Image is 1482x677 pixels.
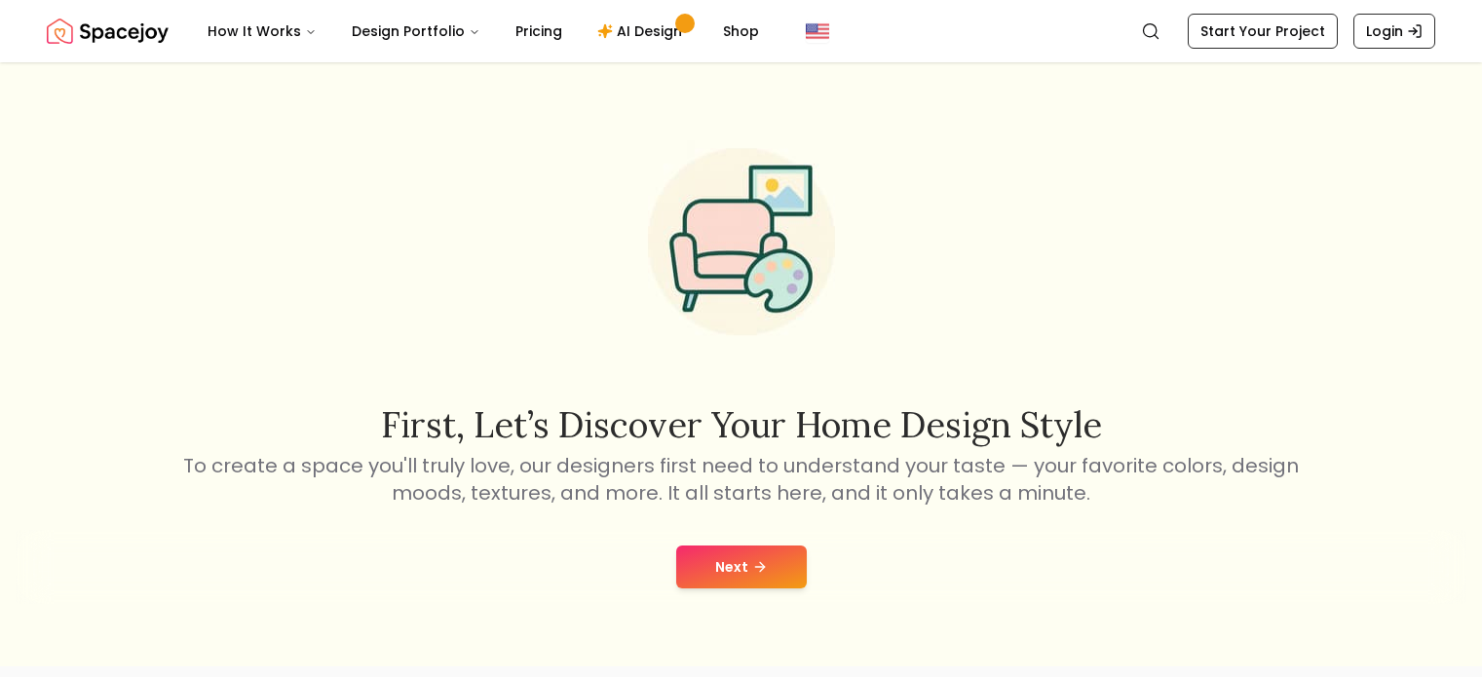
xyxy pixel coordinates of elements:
[676,545,807,588] button: Next
[192,12,775,51] nav: Main
[500,12,578,51] a: Pricing
[47,12,169,51] img: Spacejoy Logo
[1188,14,1338,49] a: Start Your Project
[180,452,1303,507] p: To create a space you'll truly love, our designers first need to understand your taste — your fav...
[582,12,703,51] a: AI Design
[47,12,169,51] a: Spacejoy
[180,405,1303,444] h2: First, let’s discover your home design style
[806,19,829,43] img: United States
[707,12,775,51] a: Shop
[336,12,496,51] button: Design Portfolio
[617,117,866,366] img: Start Style Quiz Illustration
[192,12,332,51] button: How It Works
[1353,14,1435,49] a: Login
